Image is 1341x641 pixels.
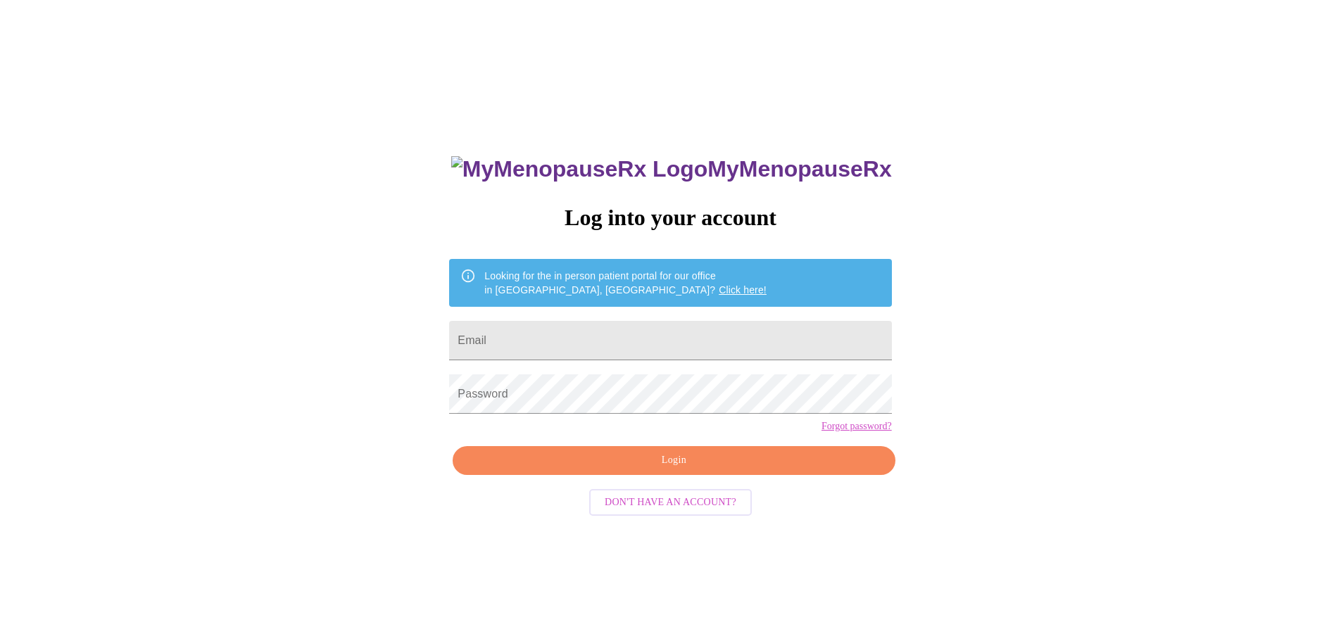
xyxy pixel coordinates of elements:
a: Click here! [719,284,767,296]
a: Don't have an account? [586,495,755,507]
button: Login [453,446,895,475]
h3: Log into your account [449,205,891,231]
button: Don't have an account? [589,489,752,516]
a: Forgot password? [821,421,892,432]
img: MyMenopauseRx Logo [451,156,707,182]
span: Login [469,452,879,469]
h3: MyMenopauseRx [451,156,892,182]
span: Don't have an account? [605,494,736,512]
div: Looking for the in person patient portal for our office in [GEOGRAPHIC_DATA], [GEOGRAPHIC_DATA]? [484,263,767,303]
